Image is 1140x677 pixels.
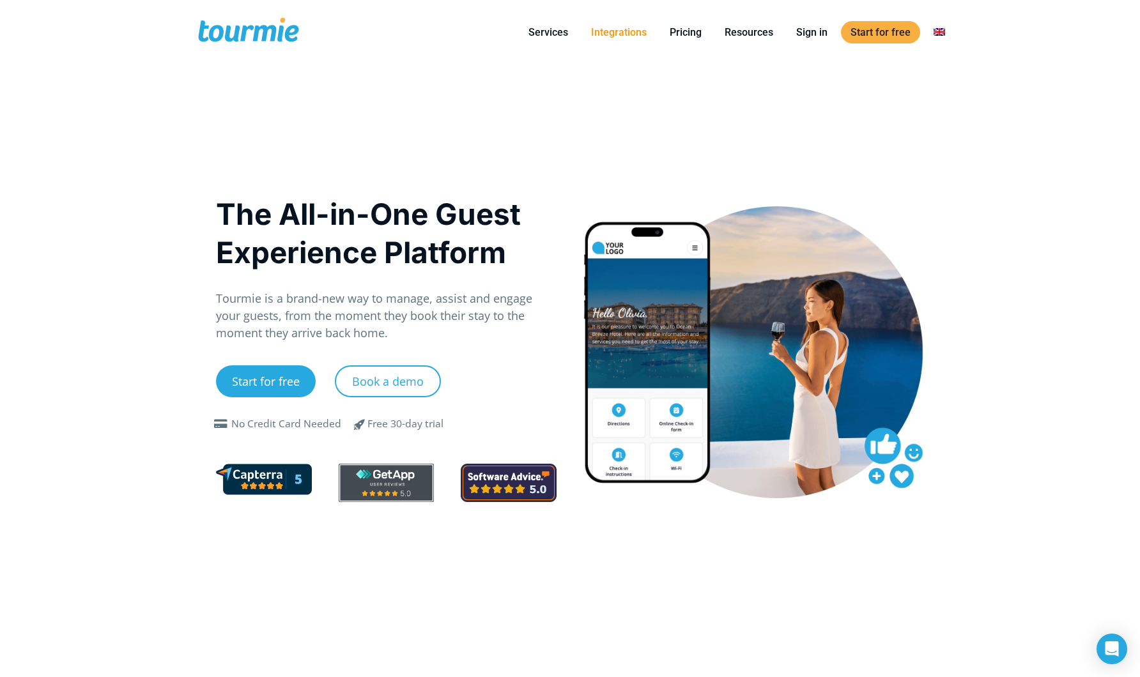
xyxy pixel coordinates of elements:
a: Switch to [924,24,955,40]
a: Start for free [841,21,920,43]
a: Integrations [582,24,656,40]
a: Services [519,24,578,40]
a: Start for free [216,365,316,397]
a: Resources [715,24,783,40]
span:  [211,419,231,429]
a: Pricing [660,24,711,40]
span:  [344,416,375,432]
h1: The All-in-One Guest Experience Platform [216,195,557,271]
div: Open Intercom Messenger [1097,634,1127,664]
div: No Credit Card Needed [231,416,341,432]
a: Book a demo [335,365,441,397]
a: Sign in [787,24,837,40]
div: Free 30-day trial [367,416,443,432]
p: Tourmie is a brand-new way to manage, assist and engage your guests, from the moment they book th... [216,290,557,342]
